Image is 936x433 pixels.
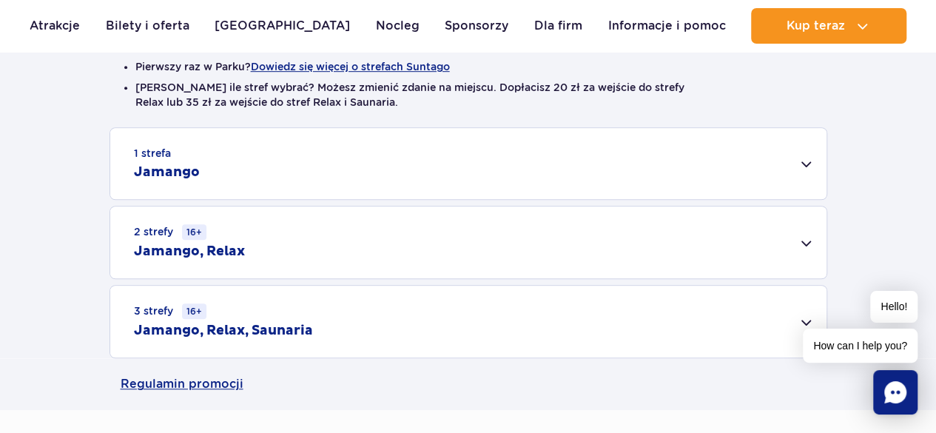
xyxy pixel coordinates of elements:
button: Dowiedz się więcej o strefach Suntago [251,61,450,73]
a: Atrakcje [30,8,80,44]
a: Dla firm [534,8,582,44]
div: Chat [873,370,918,414]
span: Kup teraz [786,19,844,33]
span: Hello! [870,291,918,323]
span: How can I help you? [803,329,918,363]
button: Kup teraz [751,8,906,44]
a: Sponsorzy [445,8,508,44]
small: 3 strefy [134,303,206,319]
h2: Jamango [134,164,200,181]
small: 1 strefa [134,146,171,161]
a: [GEOGRAPHIC_DATA] [215,8,350,44]
small: 16+ [182,303,206,319]
a: Bilety i oferta [106,8,189,44]
h2: Jamango, Relax [134,243,245,261]
small: 16+ [182,224,206,240]
h2: Jamango, Relax, Saunaria [134,322,313,340]
small: 2 strefy [134,224,206,240]
a: Informacje i pomoc [607,8,725,44]
li: Pierwszy raz w Parku? [135,59,801,74]
a: Regulamin promocji [121,358,816,410]
a: Nocleg [376,8,420,44]
li: [PERSON_NAME] ile stref wybrać? Możesz zmienić zdanie na miejscu. Dopłacisz 20 zł za wejście do s... [135,80,801,110]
